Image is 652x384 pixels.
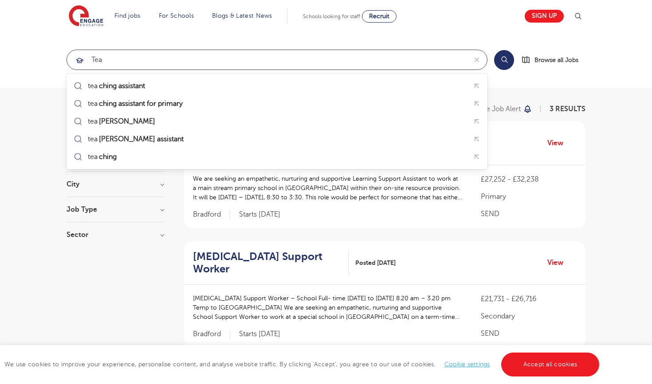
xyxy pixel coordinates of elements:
[159,12,194,19] a: For Schools
[98,81,146,91] mark: ching assistant
[481,328,577,339] p: SEND
[470,97,484,111] button: Fill query with "teaching assistant for primary"
[501,353,600,376] a: Accept all cookies
[534,55,578,65] span: Browse all Jobs
[67,181,164,188] h3: City
[369,13,389,19] span: Recruit
[88,81,146,90] div: tea
[470,115,484,128] button: Fill query with "teacher"
[547,137,570,149] a: View
[70,77,484,166] ul: Submit
[303,13,360,19] span: Schools looking for staff
[193,250,342,276] h2: [MEDICAL_DATA] Support Worker
[98,134,185,144] mark: [PERSON_NAME] assistant
[475,105,521,112] p: Save job alert
[470,132,484,146] button: Fill query with "teacher assistant"
[88,99,184,108] div: tea
[67,50,487,70] div: Submit
[525,10,564,23] a: Sign up
[481,191,577,202] p: Primary
[481,174,577,185] p: £27,252 - £32,238
[67,206,164,213] h3: Job Type
[193,210,230,219] span: Bradford
[88,135,185,144] div: tea
[193,174,463,202] p: We are seeking an empathetic, nurturing and supportive Learning Support Assistant to work at a ma...
[98,116,157,127] mark: [PERSON_NAME]
[521,55,585,65] a: Browse all Jobs
[470,79,484,93] button: Fill query with "teaching assistant"
[98,151,118,162] mark: ching
[444,361,490,368] a: Cookie settings
[547,257,570,268] a: View
[98,98,184,109] mark: ching assistant for primary
[362,10,397,23] a: Recruit
[239,210,280,219] p: Starts [DATE]
[212,12,272,19] a: Blogs & Latest News
[239,330,280,339] p: Starts [DATE]
[67,231,164,238] h3: Sector
[4,361,601,368] span: We use cookies to improve your experience, personalise content, and analyse website traffic. By c...
[114,12,141,19] a: Find jobs
[193,294,463,322] p: [MEDICAL_DATA] Support Worker – School Full- time [DATE] to [DATE] 8.20 am – 3.20 pm Temp to [GEO...
[67,50,467,70] input: Submit
[88,117,157,126] div: tea
[467,50,487,70] button: Clear
[470,150,484,164] button: Fill query with "teaching"
[475,105,532,112] button: Save job alert
[69,5,103,27] img: Engage Education
[494,50,514,70] button: Search
[355,258,396,268] span: Posted [DATE]
[88,152,118,161] div: tea
[481,294,577,304] p: £21,731 - £26,716
[193,330,230,339] span: Bradford
[193,250,349,276] a: [MEDICAL_DATA] Support Worker
[481,209,577,219] p: SEND
[481,311,577,322] p: Secondary
[550,105,585,113] span: 3 RESULTS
